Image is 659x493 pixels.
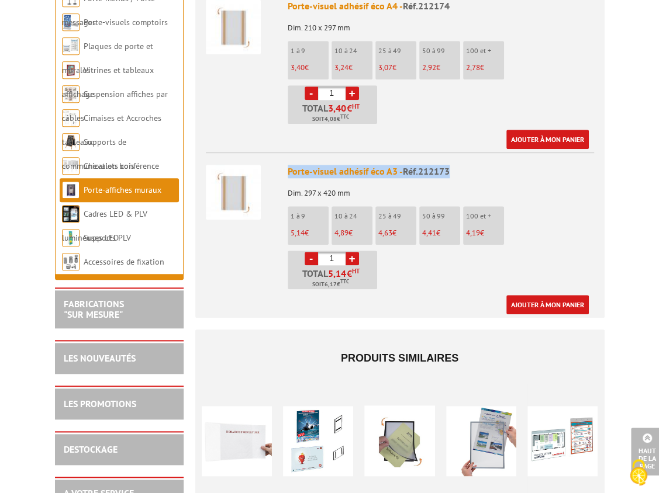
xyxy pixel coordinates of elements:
[84,256,164,267] a: Accessoires de fixation
[62,253,80,270] img: Accessoires de fixation
[62,205,80,223] img: Cadres LED & PLV lumineuses LED
[312,114,349,124] span: Soit €
[422,229,460,237] p: €
[334,229,372,237] p: €
[291,64,329,72] p: €
[334,228,349,238] span: 4,89
[422,64,460,72] p: €
[291,269,377,289] p: Total
[288,16,594,32] p: Dim. 210 x 297 mm
[64,398,136,409] a: LES PROMOTIONS
[422,63,436,72] span: 2,92
[325,114,337,124] span: 4,08
[624,458,653,487] img: Cookies (fenêtre modale)
[64,352,136,364] a: LES NOUVEAUTÉS
[64,443,118,455] a: DESTOCKAGE
[506,130,589,149] a: Ajouter à mon panier
[340,278,349,284] sup: TTC
[334,47,372,55] p: 10 à 24
[466,64,504,72] p: €
[206,165,261,220] img: Porte-visuel adhésif éco A3
[62,137,134,171] a: Supports de communication bois
[618,453,659,493] button: Cookies (fenêtre modale)
[403,165,450,177] span: Réf.212173
[347,269,352,278] span: €
[62,113,161,147] a: Cimaises et Accroches tableaux
[378,47,416,55] p: 25 à 49
[352,102,360,110] sup: HT
[291,63,305,72] span: 3,40
[84,232,131,243] a: Supports PLV
[288,181,594,197] p: Dim. 297 x 420 mm
[62,37,80,55] img: Plaques de porte et murales
[466,228,480,238] span: 4,19
[291,229,329,237] p: €
[378,229,416,237] p: €
[346,252,359,265] a: +
[62,209,147,243] a: Cadres LED & PLV lumineuses LED
[334,212,372,220] p: 10 à 24
[378,64,416,72] p: €
[328,269,347,278] span: 5,14
[291,212,329,220] p: 1 à 9
[334,63,349,72] span: 3,24
[291,228,305,238] span: 5,14
[422,212,460,220] p: 50 à 99
[466,212,504,220] p: 100 et +
[347,103,352,113] span: €
[378,212,416,220] p: 25 à 49
[422,47,460,55] p: 50 à 99
[62,41,153,75] a: Plaques de porte et murales
[466,229,504,237] p: €
[305,252,318,265] a: -
[62,89,168,123] a: Suspension affiches par câbles
[62,65,154,99] a: Vitrines et tableaux affichage
[64,298,124,320] a: FABRICATIONS"Sur Mesure"
[288,165,594,178] div: Porte-visuel adhésif éco A3 -
[378,63,392,72] span: 3,07
[341,352,458,364] span: Produits similaires
[291,103,377,124] p: Total
[346,86,359,100] a: +
[62,181,80,199] img: Porte-affiches muraux
[466,47,504,55] p: 100 et +
[325,280,337,289] span: 6,17
[506,295,589,314] a: Ajouter à mon panier
[340,113,349,120] sup: TTC
[84,17,168,27] a: Porte-visuels comptoirs
[305,86,318,100] a: -
[84,185,161,195] a: Porte-affiches muraux
[328,103,347,113] span: 3,40
[466,63,480,72] span: 2,78
[291,47,329,55] p: 1 à 9
[378,228,392,238] span: 4,63
[312,280,349,289] span: Soit €
[422,228,436,238] span: 4,41
[84,161,159,171] a: Chevalets conférence
[334,64,372,72] p: €
[352,267,360,275] sup: HT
